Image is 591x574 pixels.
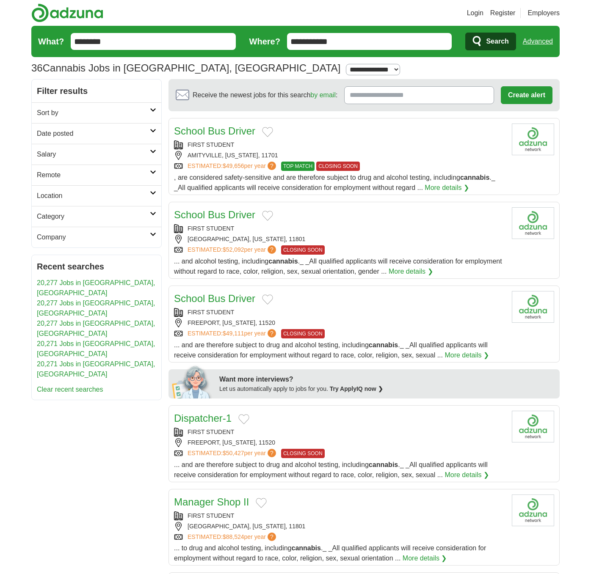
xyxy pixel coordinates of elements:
[219,374,555,384] div: Want more interviews?
[174,341,488,359] span: ... and are therefore subject to drug and alcohol testing, including ._ _All qualified applicants...
[174,293,255,304] a: School Bus Driver
[174,209,255,220] a: School Bus Driver
[223,246,244,253] span: $52,092
[174,258,502,275] span: ... and alcohol testing, including ._ _All qualified applicants will receive consideration for em...
[281,329,325,338] span: CLOSING SOON
[527,8,560,18] a: Employers
[330,385,383,392] a: Try ApplyIQ now ❯
[268,245,276,254] span: ?
[37,191,150,201] h2: Location
[262,127,273,137] button: Add to favorite jobs
[281,449,325,458] span: CLOSING SOON
[37,129,150,139] h2: Date posted
[486,33,508,50] span: Search
[32,185,161,206] a: Location
[32,123,161,144] a: Date posted
[262,294,273,305] button: Add to favorite jobs
[38,35,64,48] label: What?
[445,470,489,480] a: More details ❯
[174,125,255,137] a: School Bus Driver
[310,91,336,99] a: by email
[32,206,161,227] a: Category
[174,496,249,508] a: Manager Shop II
[188,162,278,171] a: ESTIMATED:$49,656per year?
[32,102,161,123] a: Sort by
[512,207,554,239] img: Company logo
[369,461,398,468] strong: cannabis
[32,144,161,165] a: Salary
[174,224,505,233] div: FIRST STUDENT
[268,258,298,265] strong: cannabis
[460,174,489,181] strong: cannabis
[238,414,249,424] button: Add to favorite jobs
[268,533,276,541] span: ?
[316,162,360,171] span: CLOSING SOON
[174,522,505,531] div: [GEOGRAPHIC_DATA], [US_STATE], 11801
[37,386,103,393] a: Clear recent searches
[37,320,155,337] a: 20,277 Jobs in [GEOGRAPHIC_DATA], [GEOGRAPHIC_DATA]
[512,411,554,442] img: Company logo
[467,8,483,18] a: Login
[31,62,340,74] h1: Cannabis Jobs in [GEOGRAPHIC_DATA], [GEOGRAPHIC_DATA]
[32,165,161,185] a: Remote
[174,235,505,244] div: [GEOGRAPHIC_DATA], [US_STATE], 11801
[174,412,232,424] a: Dispatcher-1
[281,162,315,171] span: TOP MATCH
[174,438,505,447] div: FREEPORT, [US_STATE], 11520
[490,8,516,18] a: Register
[32,227,161,247] a: Company
[256,498,267,508] button: Add to favorite jobs
[425,183,469,193] a: More details ❯
[389,266,433,277] a: More details ❯
[174,319,505,327] div: FREEPORT, [US_STATE], 11520
[37,299,155,317] a: 20,277 Jobs in [GEOGRAPHIC_DATA], [GEOGRAPHIC_DATA]
[268,449,276,457] span: ?
[512,124,554,155] img: Company logo
[174,511,505,520] div: FIRST STUDENT
[32,80,161,102] h2: Filter results
[37,170,150,180] h2: Remote
[292,544,321,552] strong: cannabis
[37,108,150,118] h2: Sort by
[188,329,278,338] a: ESTIMATED:$49,111per year?
[174,308,505,317] div: FIRST STUDENT
[37,340,155,357] a: 20,271 Jobs in [GEOGRAPHIC_DATA], [GEOGRAPHIC_DATA]
[262,211,273,221] button: Add to favorite jobs
[174,544,486,562] span: ... to drug and alcohol testing, including ._ _All qualified applicants will receive consideratio...
[37,260,156,273] h2: Recent searches
[174,151,505,160] div: AMITYVILLE, [US_STATE], 11701
[219,384,555,393] div: Let us automatically apply to jobs for you.
[445,350,489,360] a: More details ❯
[501,86,552,104] button: Create alert
[223,533,244,540] span: $88,524
[268,162,276,170] span: ?
[174,428,505,437] div: FIRST STUDENT
[37,149,150,159] h2: Salary
[188,449,278,458] a: ESTIMATED:$50,427per year?
[465,33,516,50] button: Search
[172,365,213,398] img: apply-iq-scientist.png
[403,553,447,563] a: More details ❯
[281,245,325,255] span: CLOSING SOON
[512,291,554,323] img: Company logo
[223,162,244,169] span: $49,656
[193,90,337,100] span: Receive the newest jobs for this search :
[174,461,488,478] span: ... and are therefore subject to drug and alcohol testing, including ._ _All qualified applicants...
[37,360,155,378] a: 20,271 Jobs in [GEOGRAPHIC_DATA], [GEOGRAPHIC_DATA]
[188,533,278,541] a: ESTIMATED:$88,524per year?
[174,140,505,149] div: FIRST STUDENT
[249,35,280,48] label: Where?
[369,341,398,349] strong: cannabis
[37,211,150,222] h2: Category
[523,33,553,50] a: Advanced
[37,232,150,242] h2: Company
[37,279,155,297] a: 20,277 Jobs in [GEOGRAPHIC_DATA], [GEOGRAPHIC_DATA]
[174,174,495,191] span: , are considered safety-sensitive and are therefore subject to drug and alcohol testing, includin...
[31,3,103,22] img: Adzuna logo
[188,245,278,255] a: ESTIMATED:$52,092per year?
[223,450,244,456] span: $50,427
[512,494,554,526] img: Company logo
[31,60,43,76] span: 36
[268,329,276,338] span: ?
[223,330,244,337] span: $49,111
